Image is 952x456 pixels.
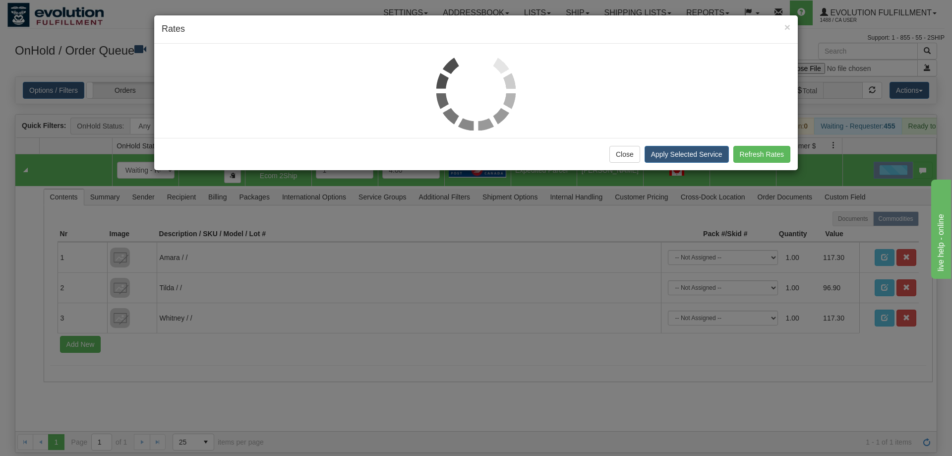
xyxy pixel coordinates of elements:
[733,146,790,163] button: Refresh Rates
[645,146,729,163] button: Apply Selected Service
[7,6,92,18] div: live help - online
[929,177,951,278] iframe: chat widget
[609,146,640,163] button: Close
[784,21,790,33] span: ×
[436,51,516,130] img: loader.gif
[162,23,790,36] h4: Rates
[784,22,790,32] button: Close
